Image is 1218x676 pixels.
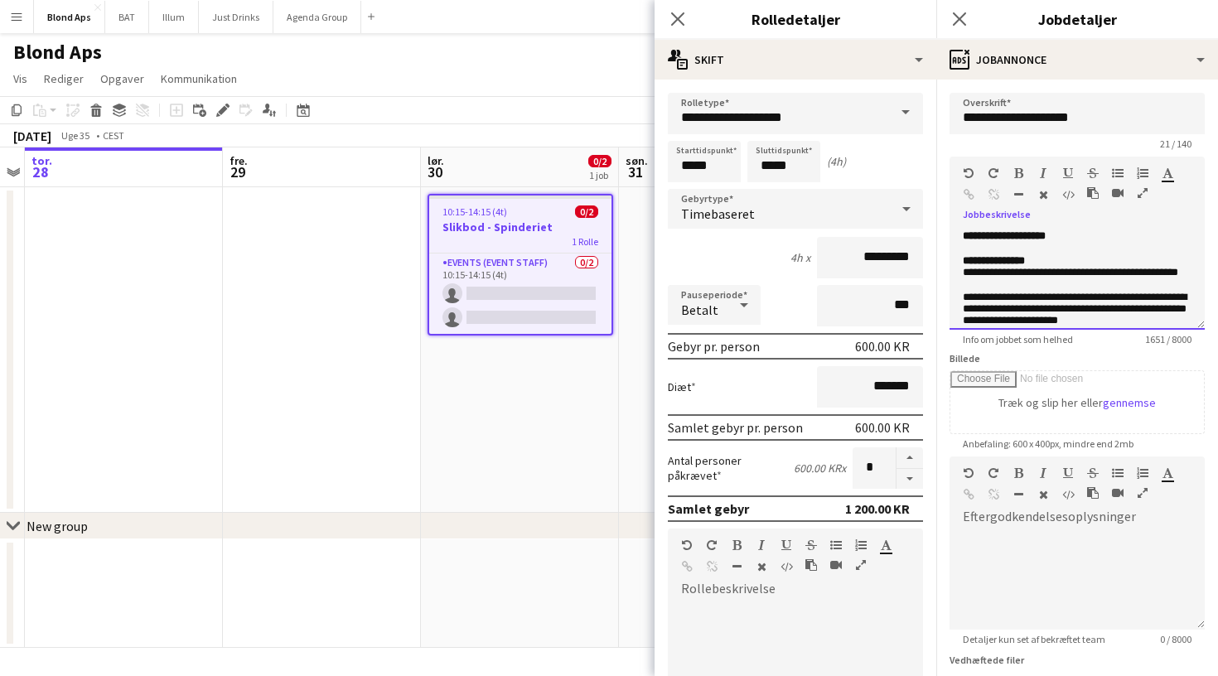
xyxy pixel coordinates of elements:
button: HTML-kode [1062,188,1074,201]
div: 600.00 KR x [794,461,846,476]
span: Anbefaling: 600 x 400px, mindre end 2mb [950,437,1147,450]
button: Fortryd [963,167,974,180]
app-job-card: 10:15-14:15 (4t)0/2Slikbod - Spinderiet1 RolleEvents (Event Staff)0/210:15-14:15 (4t) [428,194,613,336]
a: Kommunikation [154,68,244,89]
button: Gentag [988,167,999,180]
span: 1651 / 8000 [1132,333,1205,345]
h3: Jobdetaljer [936,8,1218,30]
h3: Slikbod - Spinderiet [429,220,611,234]
a: Rediger [37,68,90,89]
button: HTML-kode [1062,488,1074,501]
button: Uordnet liste [1112,466,1124,480]
button: Tekstfarve [880,538,892,552]
button: Gennemstreget [1087,466,1099,480]
div: 600.00 KR [855,419,910,436]
button: Ordnet liste [1137,466,1148,480]
button: Blond Aps [34,1,105,33]
span: lør. [428,153,444,168]
button: Vandret linje [1013,188,1024,201]
span: 0/2 [588,155,611,167]
div: 4h x [790,250,810,265]
div: (4h) [827,154,846,169]
button: Fuld skærm [1137,486,1148,500]
button: Just Drinks [199,1,273,33]
button: Tekstfarve [1162,167,1173,180]
button: BAT [105,1,149,33]
div: 600.00 KR [855,338,910,355]
span: 0 / 8000 [1147,633,1205,645]
button: Fed [1013,466,1024,480]
button: Ordnet liste [1137,167,1148,180]
label: Antal personer påkrævet [668,453,794,483]
span: 29 [227,162,248,181]
button: Fortryd [681,538,693,552]
div: Gebyr pr. person [668,338,760,355]
label: Vedhæftede filer [950,654,1024,666]
span: Vis [13,71,27,86]
button: Understregning [1062,167,1074,180]
button: Indsæt video [1112,186,1124,200]
span: Rediger [44,71,84,86]
a: Vis [7,68,34,89]
button: Kursiv [1037,466,1049,480]
button: Fuld skærm [855,558,867,572]
span: 31 [623,162,648,181]
button: Gennemstreget [1087,167,1099,180]
div: Samlet gebyr [668,500,749,517]
button: Understregning [781,538,792,552]
span: Uge 35 [55,129,96,142]
span: fre. [230,153,248,168]
h3: Rolledetaljer [655,8,936,30]
span: 1 Rolle [572,235,598,248]
button: Vandret linje [731,560,742,573]
button: Ryd formatering [1037,188,1049,201]
div: [DATE] [13,128,51,144]
a: Opgaver [94,68,151,89]
button: Gentag [988,466,999,480]
button: Understregning [1062,466,1074,480]
button: Uordnet liste [830,538,842,552]
button: Sæt ind som almindelig tekst [1087,486,1099,500]
span: tor. [31,153,52,168]
span: 10:15-14:15 (4t) [442,205,507,218]
button: Forøg [897,447,923,469]
span: 28 [29,162,52,181]
span: Opgaver [100,71,144,86]
button: Indsæt video [1112,486,1124,500]
button: Gentag [706,538,718,552]
span: søn. [626,153,648,168]
app-card-role: Events (Event Staff)0/210:15-14:15 (4t) [429,254,611,334]
span: Timebaseret [681,205,755,222]
button: Agenda Group [273,1,361,33]
button: Fuld skærm [1137,186,1148,200]
button: Fed [731,538,742,552]
button: Fed [1013,167,1024,180]
span: 0/2 [575,205,598,218]
button: Ryd formatering [756,560,767,573]
span: Info om jobbet som helhed [950,333,1086,345]
div: CEST [103,129,124,142]
span: Detaljer kun set af bekræftet team [950,633,1119,645]
button: Kursiv [756,538,767,552]
button: Illum [149,1,199,33]
button: Gennemstreget [805,538,817,552]
button: Ryd formatering [1037,488,1049,501]
div: Skift [655,40,936,80]
div: 1 job [589,169,611,181]
label: Diæt [668,379,696,394]
span: Betalt [681,302,718,318]
button: Fortryd [963,466,974,480]
div: New group [27,518,88,534]
div: 1 200.00 KR [845,500,910,517]
button: Ordnet liste [855,538,867,552]
div: Samlet gebyr pr. person [668,419,803,436]
button: Tekstfarve [1162,466,1173,480]
span: 21 / 140 [1147,138,1205,150]
h1: Blond Aps [13,40,102,65]
button: Sæt ind som almindelig tekst [805,558,817,572]
div: Jobannonce [936,40,1218,80]
button: Kursiv [1037,167,1049,180]
button: Uordnet liste [1112,167,1124,180]
span: Kommunikation [161,71,237,86]
button: Vandret linje [1013,488,1024,501]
